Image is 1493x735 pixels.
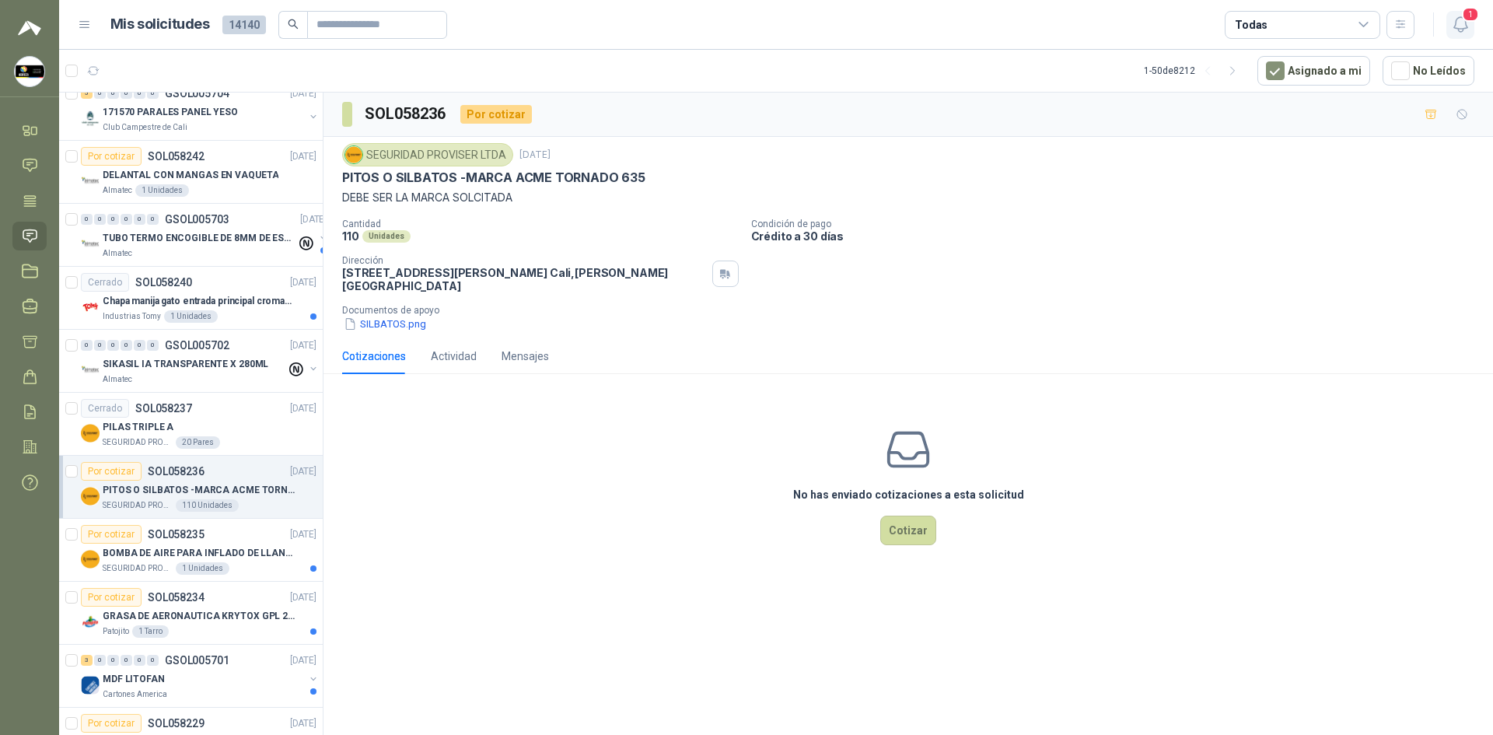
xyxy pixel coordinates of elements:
div: 0 [147,340,159,351]
p: DELANTAL CON MANGAS EN VAQUETA [103,168,278,183]
button: No Leídos [1383,56,1474,86]
p: [DATE] [300,212,327,227]
div: 5 [81,88,93,99]
p: 110 [342,229,359,243]
span: search [288,19,299,30]
img: Company Logo [81,487,100,506]
a: CerradoSOL058240[DATE] Company LogoChapa manija gato entrada principal cromado mate llave de segu... [59,267,323,330]
p: SEGURIDAD PROVISER LTDA [103,436,173,449]
p: [DATE] [290,464,316,479]
div: 0 [134,340,145,351]
div: 0 [147,655,159,666]
img: Company Logo [81,424,100,443]
p: GSOL005702 [165,340,229,351]
div: 1 Unidades [164,310,218,323]
p: SOL058242 [148,151,205,162]
p: Patojito [103,625,129,638]
a: 3 0 0 0 0 0 GSOL005701[DATE] Company LogoMDF LITOFANCartones America [81,651,320,701]
a: Por cotizarSOL058236[DATE] Company LogoPITOS O SILBATOS -MARCA ACME TORNADO 635SEGURIDAD PROVISER... [59,456,323,519]
p: [DATE] [290,716,316,731]
p: Cartones America [103,688,167,701]
div: Por cotizar [81,714,142,733]
img: Company Logo [81,676,100,695]
p: [DATE] [290,275,316,290]
h1: Mis solicitudes [110,13,210,36]
div: SEGURIDAD PROVISER LTDA [342,143,513,166]
a: Por cotizarSOL058234[DATE] Company LogoGRASA DE AERONAUTICA KRYTOX GPL 207 (SE ADJUNTA IMAGEN DE ... [59,582,323,645]
p: PILAS TRIPLE A [103,420,173,435]
h3: No has enviado cotizaciones a esta solicitud [793,486,1024,503]
img: Company Logo [81,235,100,254]
div: Actividad [431,348,477,365]
p: SOL058229 [148,718,205,729]
img: Logo peakr [18,19,41,37]
div: 0 [81,340,93,351]
span: 1 [1462,7,1479,22]
div: 0 [134,214,145,225]
div: 1 - 50 de 8212 [1144,58,1245,83]
p: [DATE] [290,527,316,542]
button: Asignado a mi [1257,56,1370,86]
div: 0 [107,88,119,99]
p: Almatec [103,184,132,197]
p: SEGURIDAD PROVISER LTDA [103,499,173,512]
p: SOL058234 [148,592,205,603]
div: Unidades [362,230,411,243]
div: 0 [121,214,132,225]
p: MDF LITOFAN [103,672,165,687]
div: 110 Unidades [176,499,239,512]
div: 0 [94,340,106,351]
p: Industrias Tomy [103,310,161,323]
a: CerradoSOL058237[DATE] Company LogoPILAS TRIPLE ASEGURIDAD PROVISER LTDA20 Pares [59,393,323,456]
a: Por cotizarSOL058235[DATE] Company LogoBOMBA DE AIRE PARA INFLADO DE LLANTAS DE BICICLETASEGURIDA... [59,519,323,582]
a: 5 0 0 0 0 0 GSOL005704[DATE] Company Logo171570 PARALES PANEL YESOClub Campestre de Cali [81,84,320,134]
p: Crédito a 30 días [751,229,1487,243]
div: 0 [121,340,132,351]
a: 0 0 0 0 0 0 GSOL005703[DATE] Company LogoTUBO TERMO ENCOGIBLE DE 8MM DE ESPESOR X 5CMSAlmatec [81,210,330,260]
div: 1 Tarro [132,625,169,638]
p: DEBE SER LA MARCA SOLCITADA [342,189,1474,206]
p: Documentos de apoyo [342,305,1487,316]
div: Cotizaciones [342,348,406,365]
p: Condición de pago [751,219,1487,229]
div: 0 [81,214,93,225]
p: PITOS O SILBATOS -MARCA ACME TORNADO 635 [342,170,645,186]
button: Cotizar [880,516,936,545]
img: Company Logo [81,550,100,569]
div: 3 [81,655,93,666]
img: Company Logo [81,613,100,632]
div: Por cotizar [81,147,142,166]
button: 1 [1446,11,1474,39]
p: SEGURIDAD PROVISER LTDA [103,562,173,575]
div: 0 [94,655,106,666]
div: 0 [107,214,119,225]
p: Club Campestre de Cali [103,121,187,134]
div: Por cotizar [81,462,142,481]
div: Por cotizar [460,105,532,124]
p: Almatec [103,373,132,386]
img: Company Logo [81,298,100,317]
div: 0 [94,88,106,99]
img: Company Logo [15,57,44,86]
span: 14140 [222,16,266,34]
a: 0 0 0 0 0 0 GSOL005702[DATE] Company LogoSIKASIL IA TRANSPARENTE X 280MLAlmatec [81,336,320,386]
div: 0 [107,340,119,351]
p: Cantidad [342,219,739,229]
div: 0 [94,214,106,225]
p: [DATE] [519,148,551,163]
p: GRASA DE AERONAUTICA KRYTOX GPL 207 (SE ADJUNTA IMAGEN DE REFERENCIA) [103,609,296,624]
p: SOL058236 [148,466,205,477]
p: TUBO TERMO ENCOGIBLE DE 8MM DE ESPESOR X 5CMS [103,231,296,246]
div: 0 [134,655,145,666]
p: [DATE] [290,401,316,416]
p: BOMBA DE AIRE PARA INFLADO DE LLANTAS DE BICICLETA [103,546,296,561]
div: 0 [107,655,119,666]
p: [DATE] [290,149,316,164]
p: GSOL005703 [165,214,229,225]
p: GSOL005704 [165,88,229,99]
div: 1 Unidades [176,562,229,575]
div: 0 [134,88,145,99]
p: [DATE] [290,338,316,353]
div: Mensajes [502,348,549,365]
div: Cerrado [81,273,129,292]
